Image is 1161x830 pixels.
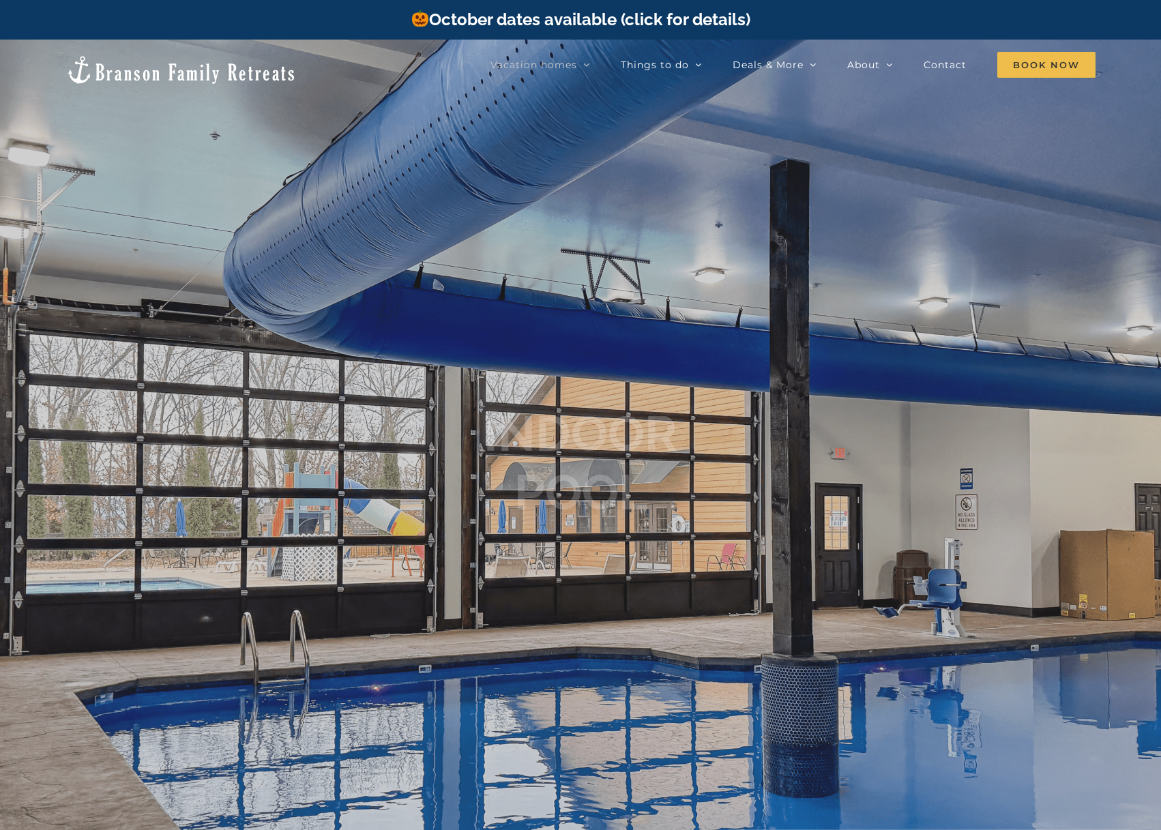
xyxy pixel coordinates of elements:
[490,51,1096,78] nav: Main Menu
[411,10,750,29] a: October dates available (click for details)
[621,51,702,78] a: Things to do
[733,60,804,70] span: Deals & More
[997,52,1096,78] span: Book Now
[621,60,689,70] span: Things to do
[484,404,677,522] h1: INDOOR POOL
[65,55,297,85] img: Branson Family Retreats Logo
[997,51,1096,78] a: Book Now
[490,60,577,70] span: Vacation homes
[733,51,817,78] a: Deals & More
[412,10,428,27] img: 🎃
[847,51,893,78] a: About
[924,51,967,78] a: Contact
[924,60,967,70] span: Contact
[490,51,590,78] a: Vacation homes
[847,60,880,70] span: About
